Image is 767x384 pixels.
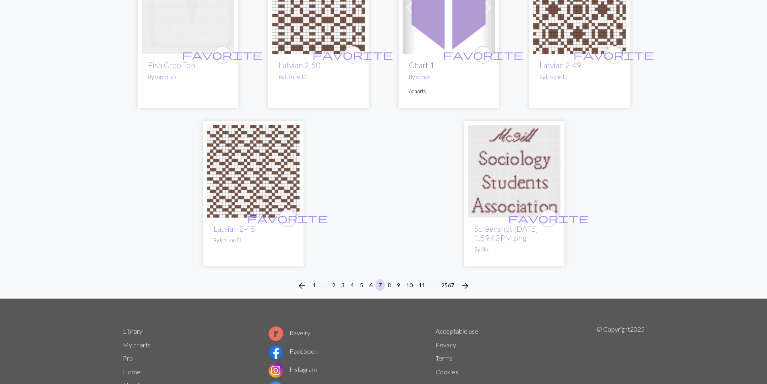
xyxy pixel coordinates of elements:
button: 3 [338,279,348,291]
button: favourite [474,46,492,64]
a: Instagram [269,365,317,373]
nav: Page navigation [294,279,473,292]
i: Next [460,281,470,291]
p: By [474,246,554,253]
a: Screenshot 2025-09-28 at 1.59.43 PM.png [468,166,560,174]
a: Latvian 2-50 [272,3,365,10]
a: Terms [436,354,453,362]
i: favourite [508,210,589,226]
span: favorite [508,212,589,224]
a: Acceptable use [436,327,478,335]
p: 6 charts [409,87,489,95]
button: 4 [347,279,357,291]
a: Latvian 2-50 [279,60,320,70]
h2: Chart 1 [409,60,489,70]
i: favourite [182,47,263,63]
a: Fish Crop Top [148,60,195,70]
button: 1 [310,279,319,291]
img: Ravelry logo [269,326,283,341]
i: favourite [573,47,654,63]
button: 5 [357,279,366,291]
button: 8 [385,279,394,291]
i: favourite [312,47,393,63]
span: arrow_forward [460,280,470,291]
p: By [148,73,228,81]
a: ForestFen [155,74,176,80]
p: By [213,237,293,244]
span: favorite [312,48,393,61]
button: 2 [329,279,339,291]
img: Latvian 2-48 [207,125,300,218]
button: favourite [605,46,622,64]
a: kitsune13 [285,74,306,80]
img: Instagram logo [269,363,283,378]
a: Untitled [403,3,495,10]
button: 9 [394,279,403,291]
span: arrow_back [297,280,307,291]
a: Home [123,368,141,376]
button: favourite [213,46,231,64]
a: kitsune13 [546,74,567,80]
span: favorite [247,212,328,224]
button: favourite [279,210,296,227]
span: favorite [573,48,654,61]
span: favorite [182,48,263,61]
img: Screenshot 2025-09-28 at 1.59.43 PM.png [468,125,560,218]
img: Facebook logo [269,345,283,359]
button: 10 [403,279,416,291]
a: Cookies [436,368,458,376]
a: Facebook [269,347,318,355]
a: My charts [123,341,151,349]
button: 7 [375,279,385,291]
a: Pro [123,354,133,362]
a: kitsune13 [220,237,241,243]
p: By [279,73,358,81]
button: 11 [416,279,428,291]
a: Privacy [436,341,456,349]
i: favourite [443,47,523,63]
button: favourite [344,46,362,64]
a: Screenshot [DATE] 1.59.43 PM.png [474,224,538,243]
button: Previous [294,279,310,292]
p: By [540,73,619,81]
button: Next [457,279,473,292]
a: Ravelry [269,329,310,336]
a: Library [123,327,143,335]
button: 2567 [438,279,457,291]
i: Previous [297,281,307,291]
p: By [409,73,489,81]
a: Latvian 2-49 [533,3,626,10]
a: Latvian 2-48 [207,166,300,174]
i: favourite [247,210,328,226]
a: Fish Crop Top [142,3,234,10]
a: scraps [416,74,430,80]
a: Latvian 2-49 [540,60,581,70]
span: favorite [443,48,523,61]
a: Latvian 2-48 [213,224,255,233]
button: 6 [366,279,376,291]
button: favourite [540,210,557,227]
a: Alix [481,246,489,253]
